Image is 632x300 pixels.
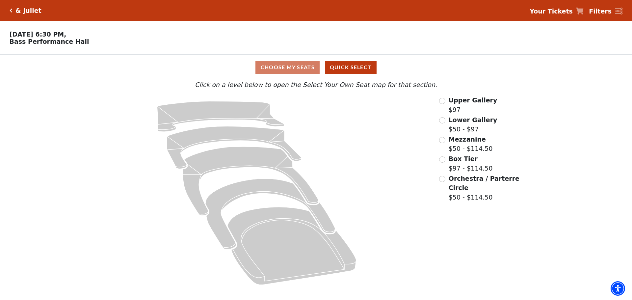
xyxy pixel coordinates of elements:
[325,61,377,74] button: Quick Select
[439,137,445,143] input: Mezzanine$50 - $114.50
[227,207,356,285] path: Orchestra / Parterre Circle - Seats Available: 21
[530,7,584,16] a: Your Tickets
[589,7,622,16] a: Filters
[449,136,486,143] span: Mezzanine
[15,7,41,14] h5: & Juliet
[439,156,445,163] input: Box Tier$97 - $114.50
[439,117,445,123] input: Lower Gallery$50 - $97
[167,126,302,169] path: Lower Gallery - Seats Available: 73
[157,101,284,132] path: Upper Gallery - Seats Available: 311
[449,95,497,114] label: $97
[449,115,497,134] label: $50 - $97
[10,8,13,13] a: Click here to go back to filters
[449,155,478,162] span: Box Tier
[449,116,497,123] span: Lower Gallery
[449,154,493,173] label: $97 - $114.50
[439,176,445,182] input: Orchestra / Parterre Circle$50 - $114.50
[439,98,445,104] input: Upper Gallery$97
[449,175,519,192] span: Orchestra / Parterre Circle
[449,96,497,104] span: Upper Gallery
[84,80,548,90] p: Click on a level below to open the Select Your Own Seat map for that section.
[449,174,520,202] label: $50 - $114.50
[589,8,612,15] strong: Filters
[611,281,625,296] div: Accessibility Menu
[530,8,573,15] strong: Your Tickets
[449,135,493,153] label: $50 - $114.50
